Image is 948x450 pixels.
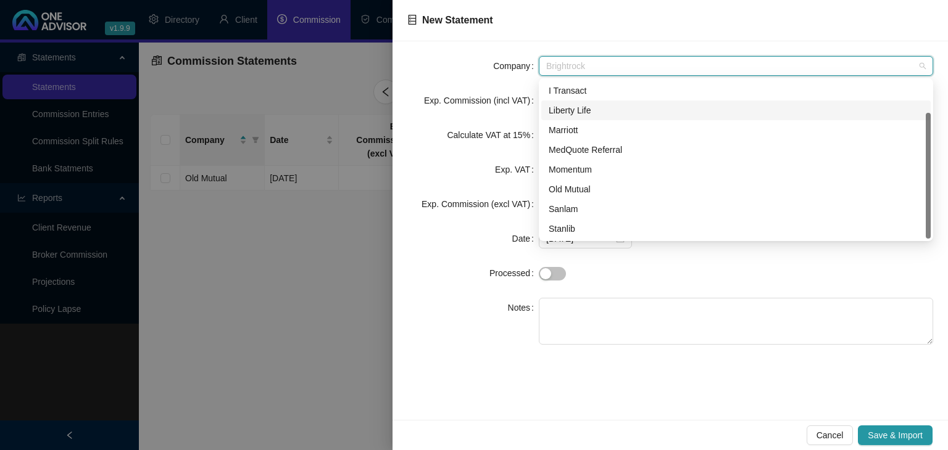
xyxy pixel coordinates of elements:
[868,428,923,442] span: Save & Import
[549,163,923,176] div: Momentum
[549,104,923,117] div: Liberty Life
[541,179,931,199] div: Old Mutual
[447,125,539,145] label: Calculate VAT at 15%
[549,182,923,196] div: Old Mutual
[508,298,539,317] label: Notes
[541,100,931,120] div: Liberty Life
[817,428,844,442] span: Cancel
[549,123,923,137] div: Marriott
[858,425,933,445] button: Save & Import
[541,219,931,239] div: Stanlib
[493,56,539,76] label: Company
[541,199,931,219] div: Sanlam
[541,81,931,100] div: I Transact
[549,222,923,235] div: Stanlib
[495,160,539,179] label: Exp. VAT
[549,84,923,97] div: I Transact
[424,91,539,110] label: Exp. Commission (incl VAT)
[489,263,539,283] label: Processed
[541,120,931,140] div: Marriott
[549,202,923,216] div: Sanlam
[807,425,854,445] button: Cancel
[422,194,539,214] label: Exp. Commission (excl VAT)
[422,15,493,25] span: New Statement
[549,143,923,157] div: MedQuote Referral
[546,57,926,75] span: Brightrock
[541,140,931,160] div: MedQuote Referral
[512,229,539,248] label: Date
[407,15,417,25] span: database
[541,160,931,179] div: Momentum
